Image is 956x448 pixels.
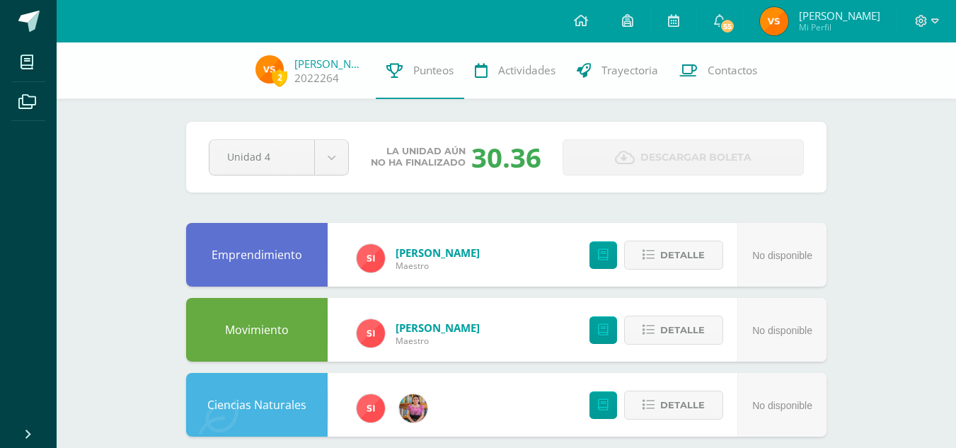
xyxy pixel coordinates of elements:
button: Detalle [624,241,723,270]
a: Contactos [669,42,768,99]
span: Maestro [396,335,480,347]
span: [PERSON_NAME] [799,8,880,23]
span: Contactos [708,63,757,78]
span: Trayectoria [601,63,658,78]
a: Unidad 4 [209,140,348,175]
span: Punteos [413,63,454,78]
button: Detalle [624,316,723,345]
span: 2 [272,69,287,86]
div: 30.36 [471,139,541,176]
div: Emprendimiento [186,223,328,287]
a: 2022264 [294,71,339,86]
img: 1e3c7f018e896ee8adc7065031dce62a.png [357,319,385,348]
span: No disponible [752,250,812,261]
img: e8319d1de0642b858999b202df7e829e.png [399,394,427,423]
a: [PERSON_NAME] [396,321,480,335]
span: La unidad aún no ha finalizado [371,146,466,168]
img: 2cf94fa57ebd1aa74ea324be0f8bd2ee.png [760,7,788,35]
img: 1e3c7f018e896ee8adc7065031dce62a.png [357,244,385,272]
span: Descargar boleta [640,140,751,175]
a: [PERSON_NAME] [294,57,365,71]
span: Detalle [660,317,705,343]
span: Maestro [396,260,480,272]
div: Movimiento [186,298,328,362]
span: Mi Perfil [799,21,880,33]
img: 2cf94fa57ebd1aa74ea324be0f8bd2ee.png [255,55,284,84]
img: 1e3c7f018e896ee8adc7065031dce62a.png [357,394,385,423]
span: Detalle [660,242,705,268]
span: Actividades [498,63,555,78]
span: Unidad 4 [227,140,296,173]
button: Detalle [624,391,723,420]
a: Actividades [464,42,566,99]
a: Punteos [376,42,464,99]
a: [PERSON_NAME] [396,246,480,260]
span: 55 [720,18,735,34]
span: Detalle [660,392,705,418]
div: Ciencias Naturales [186,373,328,437]
span: No disponible [752,400,812,411]
a: Trayectoria [566,42,669,99]
span: No disponible [752,325,812,336]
